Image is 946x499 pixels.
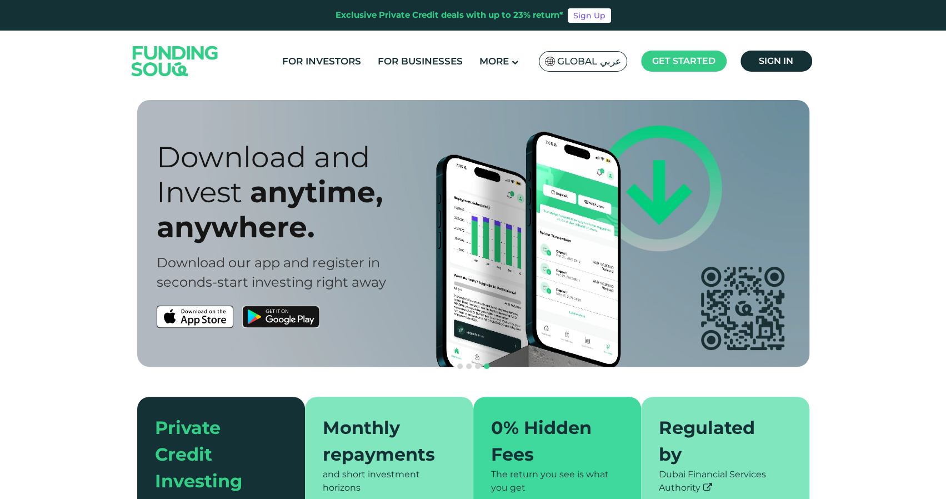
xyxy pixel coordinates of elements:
span: Invest [157,174,242,209]
img: App Store [157,306,234,328]
span: Global عربي [557,55,621,68]
a: Sign Up [568,8,611,23]
div: Monthly repayments [323,415,442,468]
div: 0% Hidden Fees [491,415,610,468]
button: navigation [482,362,491,371]
span: Sign in [759,56,793,66]
button: navigation [456,362,464,371]
div: The return you see is what you get [491,468,624,495]
div: anywhere. [157,209,493,244]
div: and short investment horizons [323,468,456,495]
button: navigation [473,362,482,371]
a: For Investors [279,52,364,71]
span: More [479,56,509,67]
div: Regulated by [659,415,778,468]
img: Google Play [242,306,319,328]
span: Get started [652,56,715,66]
span: anytime, [250,174,383,209]
img: SA Flag [545,57,555,66]
button: navigation [464,362,473,371]
a: For Businesses [375,52,466,71]
a: Sign in [740,51,812,72]
div: Dubai Financial Services Authority [659,468,792,495]
img: app QR code [701,267,784,350]
div: seconds-start investing right away [157,272,493,292]
div: Private Credit Investing [155,415,274,495]
div: Download and [157,139,493,174]
div: Exclusive Private Credit deals with up to 23% return* [336,9,563,22]
div: Download our app and register in [157,253,493,272]
img: Logo [121,33,229,89]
